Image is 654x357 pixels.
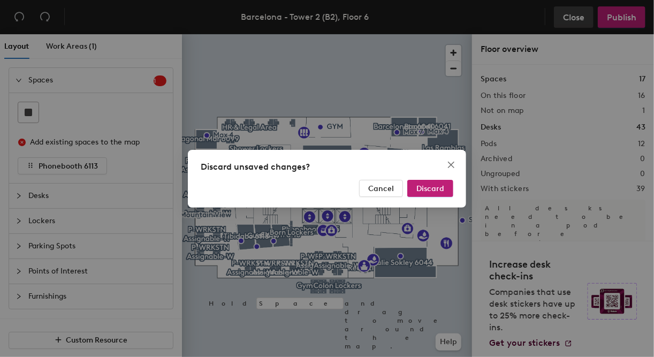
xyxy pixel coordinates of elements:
span: Discard [416,184,444,193]
span: Cancel [368,184,394,193]
button: Close [443,156,460,173]
button: Cancel [359,180,403,197]
button: Discard [407,180,453,197]
div: Discard unsaved changes? [201,161,453,173]
span: close [447,161,455,169]
span: Close [443,161,460,169]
